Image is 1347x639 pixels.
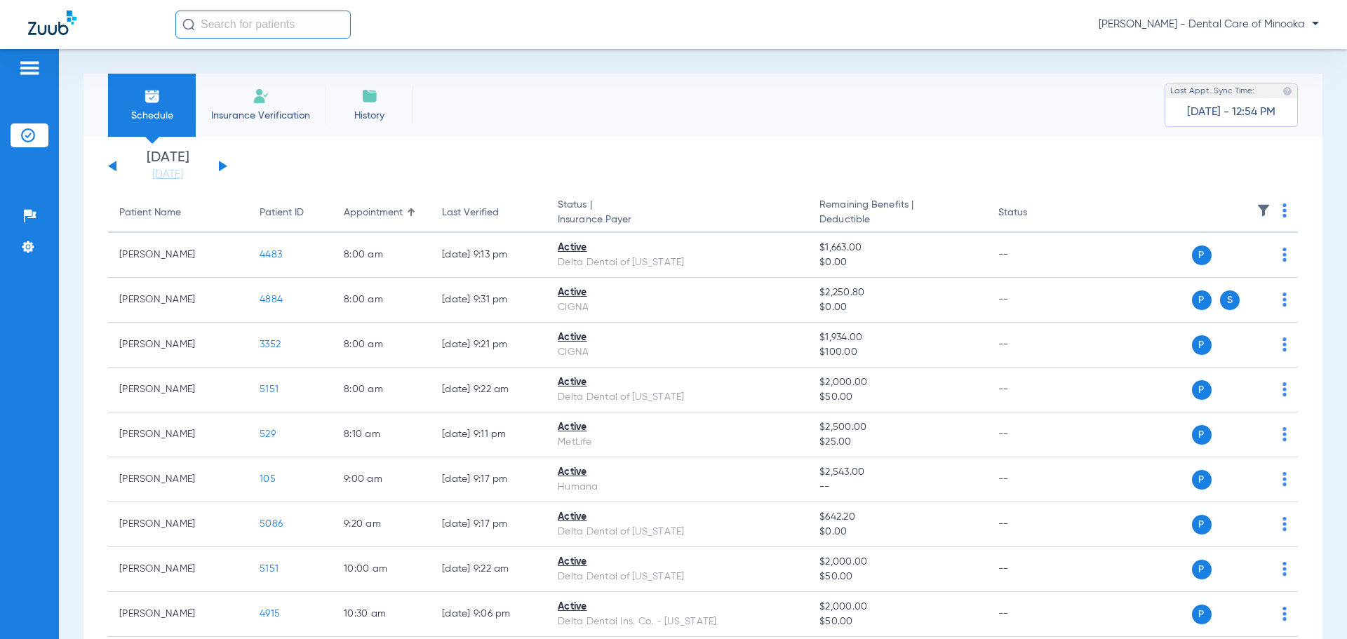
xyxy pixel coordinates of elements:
[333,368,431,412] td: 8:00 AM
[558,255,797,270] div: Delta Dental of [US_STATE]
[442,206,499,220] div: Last Verified
[1192,470,1212,490] span: P
[558,300,797,315] div: CIGNA
[333,278,431,323] td: 8:00 AM
[431,502,547,547] td: [DATE] 9:17 PM
[260,295,283,304] span: 4884
[1187,105,1275,119] span: [DATE] - 12:54 PM
[126,168,210,182] a: [DATE]
[987,547,1082,592] td: --
[558,241,797,255] div: Active
[1192,380,1212,400] span: P
[18,60,41,76] img: hamburger-icon
[333,502,431,547] td: 9:20 AM
[260,206,304,220] div: Patient ID
[1099,18,1319,32] span: [PERSON_NAME] - Dental Care of Minooka
[558,390,797,405] div: Delta Dental of [US_STATE]
[558,555,797,570] div: Active
[819,570,975,584] span: $50.00
[558,345,797,360] div: CIGNA
[119,206,181,220] div: Patient Name
[119,206,237,220] div: Patient Name
[819,465,975,480] span: $2,543.00
[333,457,431,502] td: 9:00 AM
[819,420,975,435] span: $2,500.00
[336,109,403,123] span: History
[108,502,248,547] td: [PERSON_NAME]
[819,600,975,614] span: $2,000.00
[260,474,276,484] span: 105
[431,368,547,412] td: [DATE] 9:22 AM
[431,412,547,457] td: [DATE] 9:11 PM
[987,457,1082,502] td: --
[1192,515,1212,534] span: P
[431,323,547,368] td: [DATE] 9:21 PM
[1192,245,1212,265] span: P
[260,384,279,394] span: 5151
[1282,337,1287,351] img: group-dot-blue.svg
[987,323,1082,368] td: --
[819,390,975,405] span: $50.00
[1282,86,1292,96] img: last sync help info
[819,255,975,270] span: $0.00
[1192,290,1212,310] span: P
[442,206,535,220] div: Last Verified
[431,457,547,502] td: [DATE] 9:17 PM
[260,339,281,349] span: 3352
[819,345,975,360] span: $100.00
[253,88,269,105] img: Manual Insurance Verification
[1256,203,1271,217] img: filter.svg
[987,502,1082,547] td: --
[819,435,975,450] span: $25.00
[987,194,1082,233] th: Status
[558,213,797,227] span: Insurance Payer
[987,592,1082,637] td: --
[547,194,808,233] th: Status |
[333,592,431,637] td: 10:30 AM
[28,11,76,35] img: Zuub Logo
[1282,292,1287,307] img: group-dot-blue.svg
[108,457,248,502] td: [PERSON_NAME]
[333,323,431,368] td: 8:00 AM
[819,330,975,345] span: $1,934.00
[333,547,431,592] td: 10:00 AM
[126,151,210,182] li: [DATE]
[260,429,276,439] span: 529
[206,109,315,123] span: Insurance Verification
[819,213,975,227] span: Deductible
[260,564,279,574] span: 5151
[260,250,282,260] span: 4483
[108,323,248,368] td: [PERSON_NAME]
[1170,84,1254,98] span: Last Appt. Sync Time:
[558,570,797,584] div: Delta Dental of [US_STATE]
[182,18,195,31] img: Search Icon
[558,600,797,614] div: Active
[819,285,975,300] span: $2,250.80
[175,11,351,39] input: Search for patients
[1282,203,1287,217] img: group-dot-blue.svg
[1282,562,1287,576] img: group-dot-blue.svg
[558,375,797,390] div: Active
[1282,472,1287,486] img: group-dot-blue.svg
[819,480,975,495] span: --
[558,330,797,345] div: Active
[558,285,797,300] div: Active
[1282,248,1287,262] img: group-dot-blue.svg
[819,241,975,255] span: $1,663.00
[808,194,986,233] th: Remaining Benefits |
[333,412,431,457] td: 8:10 AM
[260,519,283,529] span: 5086
[431,233,547,278] td: [DATE] 9:13 PM
[260,609,280,619] span: 4915
[108,592,248,637] td: [PERSON_NAME]
[558,420,797,435] div: Active
[987,368,1082,412] td: --
[558,510,797,525] div: Active
[987,278,1082,323] td: --
[108,233,248,278] td: [PERSON_NAME]
[1192,425,1212,445] span: P
[108,547,248,592] td: [PERSON_NAME]
[431,278,547,323] td: [DATE] 9:31 PM
[108,412,248,457] td: [PERSON_NAME]
[819,614,975,629] span: $50.00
